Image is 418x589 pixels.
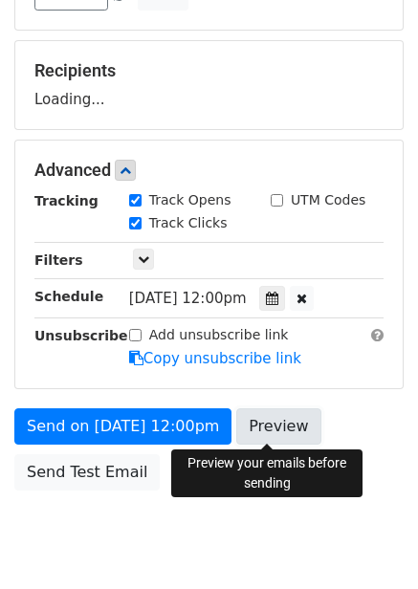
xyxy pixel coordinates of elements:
div: Loading... [34,60,384,110]
strong: Schedule [34,289,103,304]
label: UTM Codes [291,190,365,210]
strong: Unsubscribe [34,328,128,343]
strong: Filters [34,252,83,268]
a: Copy unsubscribe link [129,350,301,367]
label: Track Clicks [149,213,228,233]
label: Track Opens [149,190,231,210]
h5: Advanced [34,160,384,181]
a: Send on [DATE] 12:00pm [14,408,231,445]
span: [DATE] 12:00pm [129,290,247,307]
label: Add unsubscribe link [149,325,289,345]
strong: Tracking [34,193,99,208]
iframe: Chat Widget [322,497,418,589]
h5: Recipients [34,60,384,81]
a: Send Test Email [14,454,160,491]
a: Preview [236,408,320,445]
div: Preview your emails before sending [171,449,363,497]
